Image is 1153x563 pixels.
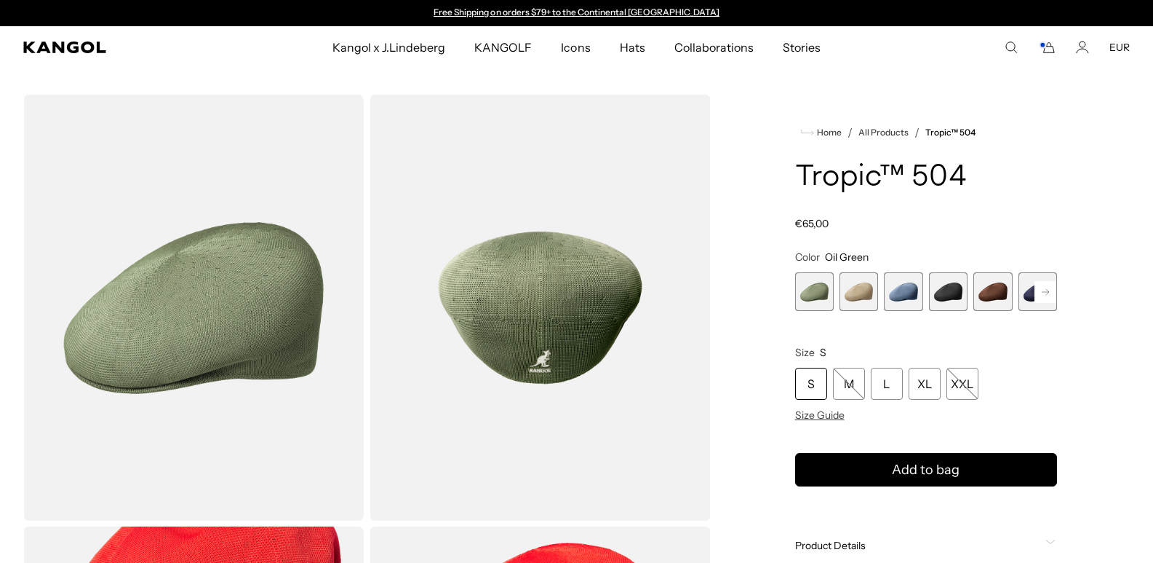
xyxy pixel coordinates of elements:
a: Home [801,126,842,139]
nav: breadcrumbs [795,124,1057,141]
li: / [909,124,919,141]
span: S [820,346,826,359]
h1: Tropic™ 504 [795,162,1057,194]
div: 4 of 9 [929,272,968,311]
a: Kangol x J.Lindeberg [318,26,460,68]
label: Black [929,272,968,311]
div: XXL [946,368,978,400]
span: Kangol x J.Lindeberg [332,26,446,68]
span: Home [814,127,842,138]
a: Free Shipping on orders $79+ to the Continental [GEOGRAPHIC_DATA] [434,7,719,17]
button: EUR [1109,41,1130,54]
span: Oil Green [825,251,869,264]
span: Icons [561,26,590,68]
div: 5 of 9 [973,272,1012,311]
div: 3 of 9 [884,272,922,311]
span: KANGOLF [474,26,532,68]
label: Oil Green [795,272,834,311]
div: Announcement [427,7,727,19]
a: Icons [546,26,605,68]
a: Hats [605,26,660,68]
a: Tropic™ 504 [925,127,976,138]
span: Hats [620,26,645,68]
slideshow-component: Announcement bar [427,7,727,19]
a: Stories [768,26,835,68]
div: L [871,368,903,400]
a: All Products [858,127,909,138]
img: color-oil-green [370,95,710,521]
a: KANGOLF [460,26,546,68]
label: DENIM BLUE [884,272,922,311]
span: Color [795,251,820,264]
label: Beige [839,272,878,311]
div: M [833,368,865,400]
span: €65,00 [795,217,829,230]
button: Cart [1038,41,1056,54]
img: color-oil-green [23,95,364,521]
div: 1 of 2 [427,7,727,19]
label: Navy [1018,272,1057,311]
div: 2 of 9 [839,272,878,311]
div: S [795,368,827,400]
label: Brown [973,272,1012,311]
button: Add to bag [795,453,1057,487]
div: XL [909,368,941,400]
span: Size [795,346,815,359]
div: 1 of 9 [795,272,834,311]
span: Add to bag [892,460,959,480]
span: Size Guide [795,409,845,422]
span: Stories [783,26,821,68]
div: 6 of 9 [1018,272,1057,311]
li: / [842,124,853,141]
summary: Search here [1005,41,1018,54]
span: Product Details [795,539,1040,552]
span: Collaborations [674,26,754,68]
a: Kangol [23,42,220,53]
a: Collaborations [660,26,768,68]
a: Account [1076,41,1089,54]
